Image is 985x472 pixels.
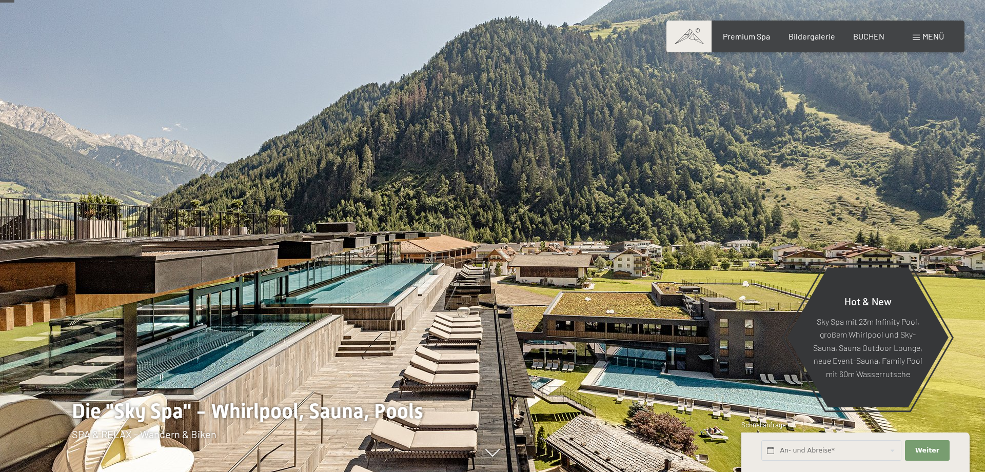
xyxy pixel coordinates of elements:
[789,31,835,41] a: Bildergalerie
[741,421,786,429] span: Schnellanfrage
[915,446,939,455] span: Weiter
[786,267,949,408] a: Hot & New Sky Spa mit 23m Infinity Pool, großem Whirlpool und Sky-Sauna, Sauna Outdoor Lounge, ne...
[844,294,892,307] span: Hot & New
[922,31,944,41] span: Menü
[853,31,884,41] a: BUCHEN
[812,314,923,380] p: Sky Spa mit 23m Infinity Pool, großem Whirlpool und Sky-Sauna, Sauna Outdoor Lounge, neue Event-S...
[723,31,770,41] a: Premium Spa
[905,440,949,461] button: Weiter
